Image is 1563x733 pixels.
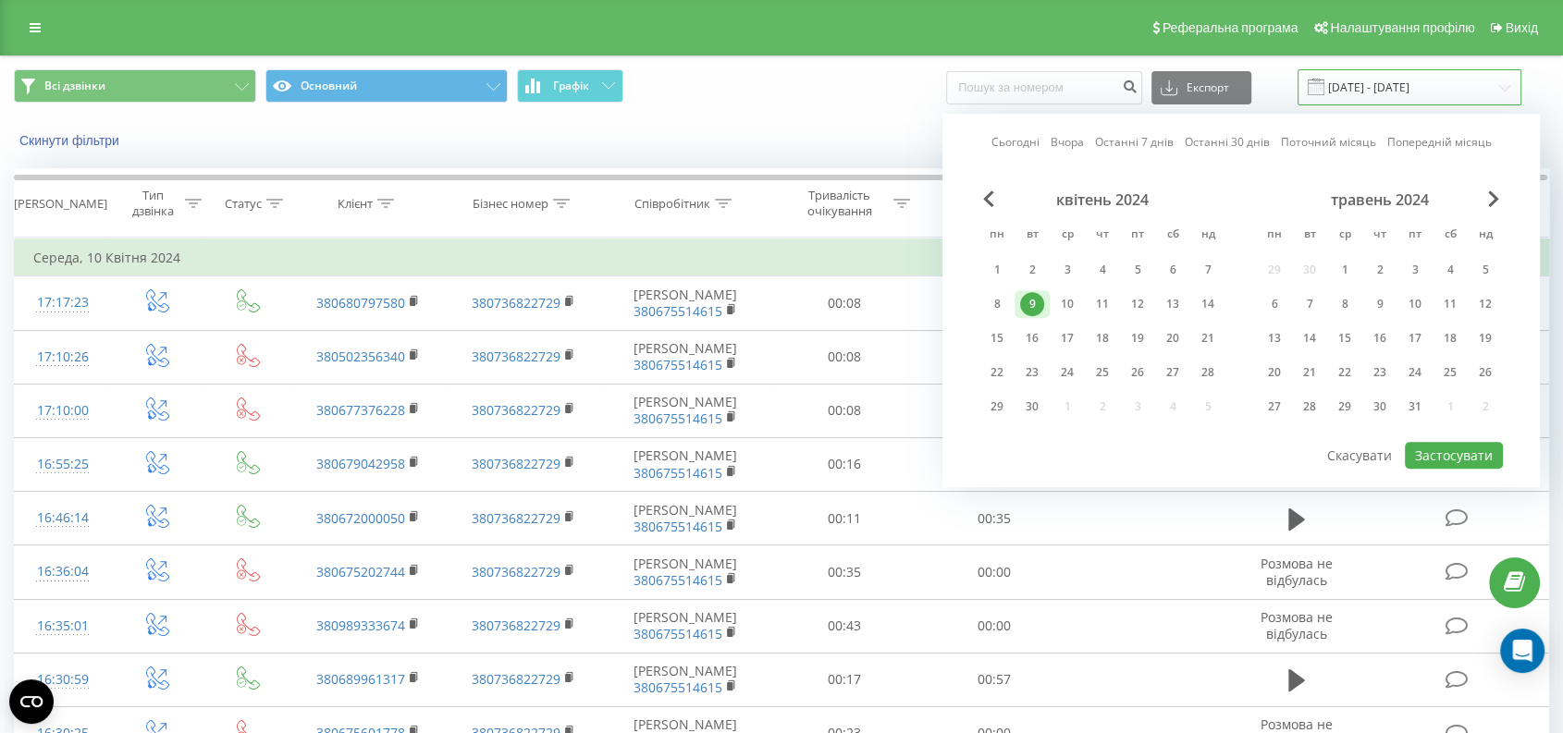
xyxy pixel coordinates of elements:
[919,384,1069,437] td: 00:00
[1362,393,1397,421] div: чт 30 трав 2024 р.
[14,132,129,149] button: Скинути фільтри
[1368,292,1392,316] div: 9
[1055,326,1079,350] div: 17
[634,678,722,696] a: 380675514615
[1262,292,1286,316] div: 6
[919,599,1069,653] td: 00:00
[919,330,1069,384] td: 00:00
[940,188,1039,219] div: Тривалість розмови
[472,294,560,312] a: 380736822729
[985,258,1009,282] div: 1
[946,71,1142,104] input: Пошук за номером
[1095,134,1174,152] a: Останні 7 днів
[1085,359,1120,386] div: чт 25 квіт 2024 р.
[1333,326,1357,350] div: 15
[1438,292,1462,316] div: 11
[1085,324,1120,352] div: чт 18 квіт 2024 р.
[1327,290,1362,318] div: ср 8 трав 2024 р.
[1261,222,1288,250] abbr: понеділок
[769,276,919,330] td: 00:08
[33,285,92,321] div: 17:17:23
[1333,258,1357,282] div: 1
[15,239,1549,276] td: Середа, 10 Квітня 2024
[601,276,769,330] td: [PERSON_NAME]
[1055,360,1079,385] div: 24
[1368,326,1392,350] div: 16
[919,276,1069,330] td: 01:00
[316,455,405,472] a: 380679042958
[1262,360,1286,385] div: 20
[316,294,405,312] a: 380680797580
[1124,222,1151,250] abbr: п’ятниця
[1368,360,1392,385] div: 23
[1471,222,1499,250] abbr: неділя
[1161,258,1185,282] div: 6
[1050,324,1085,352] div: ср 17 квіт 2024 р.
[472,455,560,472] a: 380736822729
[634,409,722,427] a: 380675514615
[634,625,722,642] a: 380675514615
[1298,326,1322,350] div: 14
[1262,326,1286,350] div: 13
[985,360,1009,385] div: 22
[33,446,92,483] div: 16:55:25
[919,492,1069,545] td: 00:35
[979,290,1015,318] div: пн 8 квіт 2024 р.
[1403,395,1427,419] div: 31
[634,571,722,589] a: 380675514615
[472,563,560,580] a: 380736822729
[316,670,405,688] a: 380689961317
[1436,222,1464,250] abbr: субота
[1405,442,1503,469] button: Застосувати
[1020,360,1044,385] div: 23
[127,188,180,219] div: Тип дзвінка
[472,401,560,419] a: 380736822729
[1120,256,1155,284] div: пт 5 квіт 2024 р.
[1257,290,1292,318] div: пн 6 трав 2024 р.
[1468,256,1503,284] div: нд 5 трав 2024 р.
[316,617,405,634] a: 380989333674
[979,393,1015,421] div: пн 29 квіт 2024 р.
[14,196,107,212] div: [PERSON_NAME]
[769,492,919,545] td: 00:11
[1185,134,1270,152] a: Останні 30 днів
[1327,393,1362,421] div: ср 29 трав 2024 р.
[1473,360,1497,385] div: 26
[1020,326,1044,350] div: 16
[601,545,769,599] td: [PERSON_NAME]
[1050,256,1085,284] div: ср 3 квіт 2024 р.
[1053,222,1081,250] abbr: середа
[33,339,92,375] div: 17:10:26
[1261,608,1333,642] span: Розмова не відбулась
[919,437,1069,491] td: 00:52
[634,518,722,535] a: 380675514615
[1403,258,1427,282] div: 3
[979,359,1015,386] div: пн 22 квіт 2024 р.
[1362,359,1397,386] div: чт 23 трав 2024 р.
[1120,359,1155,386] div: пт 26 квіт 2024 р.
[1433,324,1468,352] div: сб 18 трав 2024 р.
[1055,258,1079,282] div: 3
[1397,256,1433,284] div: пт 3 трав 2024 р.
[991,134,1040,152] a: Сьогодні
[316,563,405,580] a: 380675202744
[634,356,722,373] a: 380675514615
[1257,393,1292,421] div: пн 27 трав 2024 р.
[1473,292,1497,316] div: 12
[1161,360,1185,385] div: 27
[1126,258,1150,282] div: 5
[9,679,54,724] button: Open CMP widget
[1366,222,1394,250] abbr: четвер
[634,302,722,320] a: 380675514615
[985,395,1009,419] div: 29
[1126,326,1150,350] div: 19
[33,608,92,644] div: 16:35:01
[1298,360,1322,385] div: 21
[338,196,373,212] div: Клієнт
[1190,359,1225,386] div: нд 28 квіт 2024 р.
[316,509,405,527] a: 380672000050
[1473,326,1497,350] div: 19
[1090,326,1114,350] div: 18
[1194,222,1222,250] abbr: неділя
[1327,324,1362,352] div: ср 15 трав 2024 р.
